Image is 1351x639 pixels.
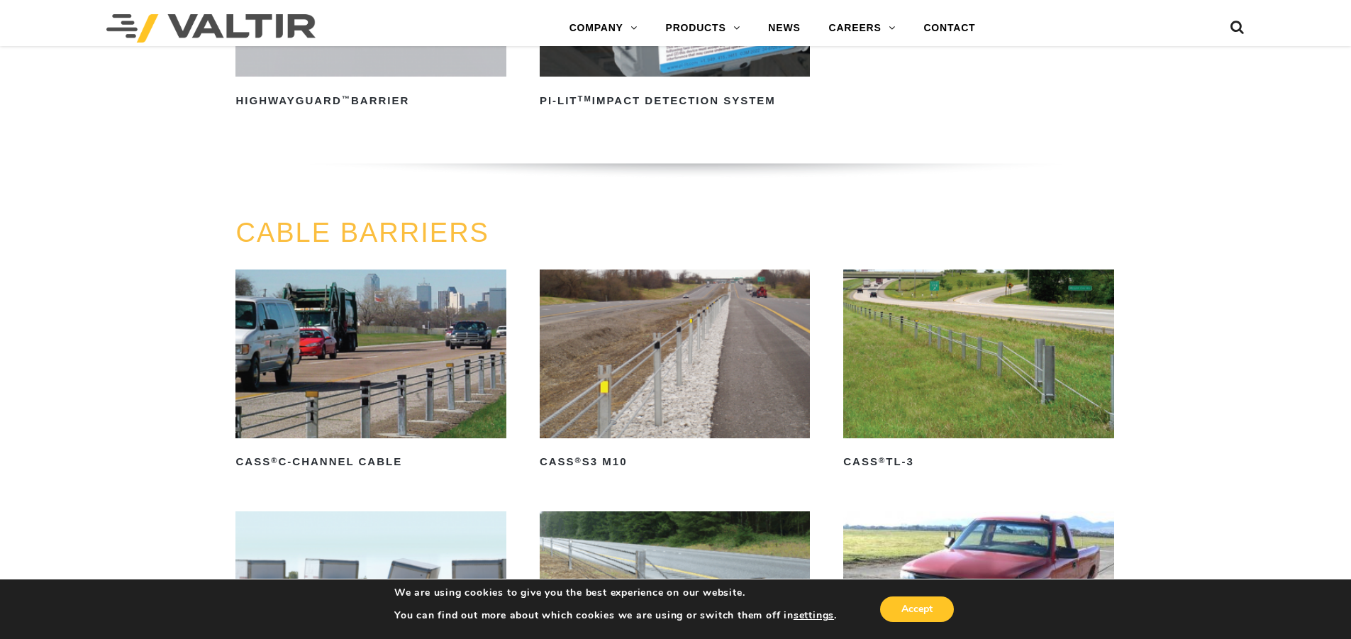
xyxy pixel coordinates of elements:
a: CAREERS [815,14,910,43]
sup: ™ [342,94,351,103]
p: We are using cookies to give you the best experience on our website. [394,587,837,599]
sup: ® [271,456,278,465]
sup: ® [575,456,582,465]
a: PRODUCTS [652,14,755,43]
sup: TM [578,94,592,103]
button: settings [794,609,834,622]
p: You can find out more about which cookies we are using or switch them off in . [394,609,837,622]
a: CASS®C-Channel Cable [235,270,506,474]
sup: ® [879,456,886,465]
h2: CASS C-Channel Cable [235,451,506,474]
a: CABLE BARRIERS [235,218,489,248]
a: COMPANY [555,14,652,43]
h2: CASS S3 M10 [540,451,810,474]
h2: PI-LIT Impact Detection System [540,89,810,112]
h2: HighwayGuard Barrier [235,89,506,112]
h2: CASS TL-3 [843,451,1113,474]
a: NEWS [754,14,814,43]
a: CASS®TL-3 [843,270,1113,474]
a: CONTACT [909,14,989,43]
button: Accept [880,596,954,622]
a: CASS®S3 M10 [540,270,810,474]
img: Valtir [106,14,316,43]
